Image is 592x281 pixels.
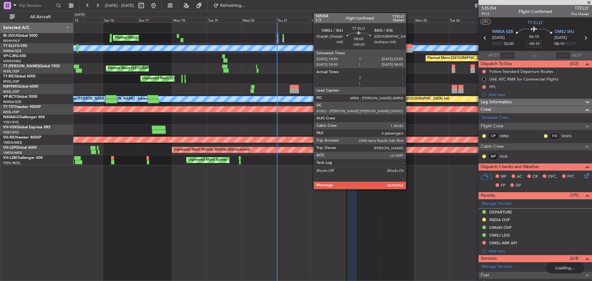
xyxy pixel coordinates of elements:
[3,156,43,160] a: VH-L2BChallenger 604
[489,76,558,82] div: UAE ATC RMK for Commercial Flights
[3,85,38,89] a: N8998KGlobal 6000
[3,130,19,135] a: YSSY/SYD
[103,17,138,23] div: Sat 16
[414,17,449,23] div: Mon 25
[548,174,557,180] span: DFC,
[115,33,187,43] div: Planned Maint [GEOGRAPHIC_DATA] (Seletar)
[567,174,574,180] span: FFC
[241,17,276,23] div: Wed 20
[489,92,589,97] div: Add new
[481,123,504,130] span: Flight Crew
[3,39,20,43] a: WIHH/HLP
[3,85,17,89] span: N8998K
[500,133,514,139] a: MRM
[554,41,564,47] span: 08:10
[172,17,207,23] div: Mon 18
[3,156,16,160] span: VH-L2B
[482,264,512,270] a: Manage Services
[345,17,380,23] div: Sat 23
[3,115,45,119] a: N604AUChallenger 604
[3,161,21,165] a: YSHL/WOL
[529,34,539,40] span: 06:10
[500,52,515,59] input: --:--
[3,126,17,129] span: VH-VSK
[3,95,16,99] span: VP-BCY
[489,69,553,74] div: Follow Standard Departure Routes
[105,3,134,8] span: [DATE] - [DATE]
[220,3,246,8] span: Refreshing...
[481,192,495,199] span: Permits
[3,105,15,109] span: T7-TST
[492,35,505,41] span: [DATE]
[489,248,589,254] div: Add new
[572,52,582,59] span: ALDT
[3,44,17,48] span: T7-ELLY
[3,115,18,119] span: N604AU
[554,29,574,35] span: OMSJ SHJ
[489,209,512,215] div: DEPARTURE
[481,143,504,150] span: Cabin Crew
[566,41,576,47] span: ELDT
[482,5,496,11] span: 535354
[488,133,498,139] div: CP
[3,59,21,64] a: VHHH/HKG
[1,94,150,104] div: [PERSON_NAME] [GEOGRAPHIC_DATA] (Sultan [PERSON_NAME] [PERSON_NAME] - Subang)
[570,192,579,198] span: (3/5)
[516,183,521,189] span: DP
[550,133,560,139] div: FO
[310,17,345,23] div: Fri 22
[3,136,41,139] a: VH-RIUHawker 800XP
[571,5,589,11] span: T7ELLY
[489,233,510,238] div: OMSJ LDG
[489,240,517,246] div: OMSJ ARR API
[3,100,21,104] a: WMSA/SZB
[188,155,264,165] div: Unplanned Maint Sydney ([PERSON_NAME] Intl)
[3,49,21,53] a: WMSA/SZB
[68,17,103,23] div: Fri 15
[480,19,491,24] button: UTC
[3,75,14,78] span: T7-RIC
[3,89,19,94] a: WSSL/XSP
[142,74,219,83] div: Unplanned Maint [GEOGRAPHIC_DATA] (Seletar)
[517,174,522,180] span: AC
[482,201,512,207] a: Manage Permits
[3,34,38,38] a: M-JGVJGlobal 5000
[3,69,19,74] a: WSSL/XSP
[546,262,584,273] div: Loading...
[489,84,496,89] div: FPL
[3,95,37,99] a: VP-BCYGlobal 5000
[501,183,505,189] span: FP
[528,19,543,26] span: T7-ELLY
[16,15,65,19] span: All Aircraft
[481,106,491,113] span: Crew
[3,64,60,68] a: T7-[PERSON_NAME]Global 7500
[481,60,512,68] span: Dispatch To-Dos
[570,60,579,67] span: (0/2)
[276,17,310,23] div: Thu 21
[501,174,507,180] span: MF
[492,41,502,47] span: ETOT
[3,54,26,58] a: VP-CJRG-650
[207,17,241,23] div: Tue 19
[3,44,27,48] a: T7-ELLYG-550
[3,54,16,58] span: VP-CJR
[449,17,483,23] div: Tue 26
[3,75,35,78] a: T7-RICGlobal 6000
[488,153,498,160] div: ISP
[488,52,499,59] span: ATOT
[570,255,579,262] span: (2/4)
[108,64,180,73] div: Planned Maint [GEOGRAPHIC_DATA] (Seletar)
[3,120,19,125] a: YSSY/SYD
[561,133,575,139] a: WWD
[481,99,512,106] span: Leg Information
[3,64,39,68] span: T7-[PERSON_NAME]
[481,163,539,171] span: Dispatch Checks and Weather
[3,146,16,150] span: VH-LEP
[3,140,22,145] a: YMEN/MEB
[492,29,513,35] span: WMSA SZB
[3,136,16,139] span: VH-RIU
[571,11,589,17] span: Pos Owner
[138,17,172,23] div: Sun 17
[347,94,450,104] div: Planned Maint [GEOGRAPHIC_DATA] ([GEOGRAPHIC_DATA] Intl)
[3,151,22,155] a: YMEN/MEB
